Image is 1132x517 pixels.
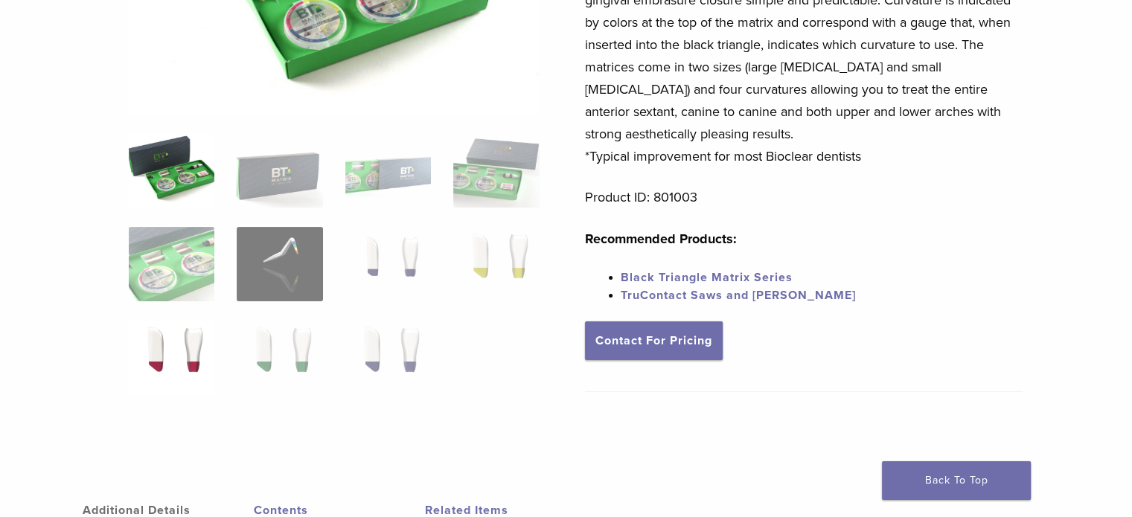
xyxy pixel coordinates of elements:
img: Black Triangle (BT) Kit - Image 4 [453,133,539,208]
img: Black Triangle (BT) Kit - Image 9 [129,321,214,395]
strong: Recommended Products: [585,231,737,247]
img: Black Triangle (BT) Kit - Image 6 [237,227,322,301]
img: Black Triangle (BT) Kit - Image 7 [345,227,431,301]
a: Contact For Pricing [585,321,723,360]
img: Black Triangle (BT) Kit - Image 10 [237,321,322,395]
a: Back To Top [882,461,1031,500]
a: Black Triangle Matrix Series [621,270,793,285]
p: Product ID: 801003 [585,186,1023,208]
img: Black Triangle (BT) Kit - Image 2 [237,133,322,208]
img: Black Triangle (BT) Kit - Image 11 [345,321,431,395]
a: TruContact Saws and [PERSON_NAME] [621,288,856,303]
img: Black Triangle (BT) Kit - Image 8 [453,227,539,301]
img: Black Triangle (BT) Kit - Image 3 [345,133,431,208]
img: Intro-Black-Triangle-Kit-6-Copy-e1548792917662-324x324.jpg [129,133,214,208]
img: Black Triangle (BT) Kit - Image 5 [129,227,214,301]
